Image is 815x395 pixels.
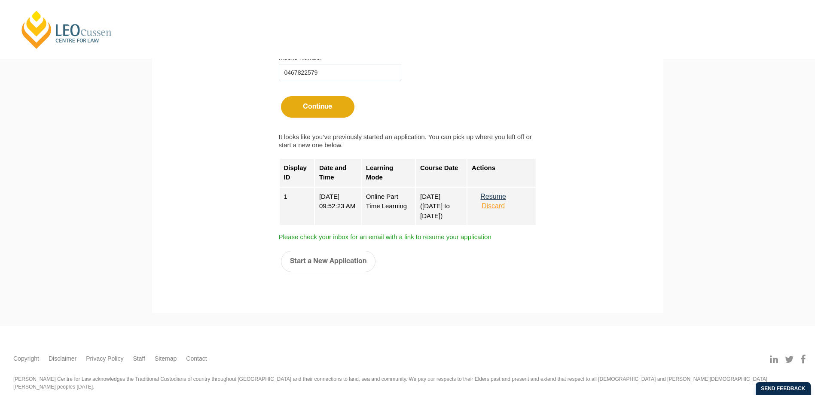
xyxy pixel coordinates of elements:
[279,133,537,149] label: It looks like you’ve previously started an application. You can pick up where you left off or sta...
[472,202,515,210] button: Discard
[415,187,467,226] div: [DATE] ([DATE] to [DATE])
[133,354,145,363] a: Staff
[155,354,177,363] a: Sitemap
[366,164,393,181] strong: Learning Mode
[361,187,415,226] div: Online Part Time Learning
[420,164,458,171] strong: Course Date
[49,354,76,363] a: Disclaimer
[472,193,515,201] button: Resume
[314,187,361,226] div: [DATE] 09:52:23 AM
[319,164,346,181] strong: Date and Time
[472,164,495,171] strong: Actions
[281,96,354,118] button: Continue
[186,354,207,363] a: Contact
[86,354,123,363] a: Privacy Policy
[13,354,39,363] a: Copyright
[19,9,114,50] a: [PERSON_NAME] Centre for Law
[284,164,307,181] strong: Display ID
[279,64,401,81] input: Mobile Number
[281,251,375,272] button: Start a New Application
[279,232,537,242] span: Please check your inbox for an email with a link to resume your application
[279,187,314,226] div: 1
